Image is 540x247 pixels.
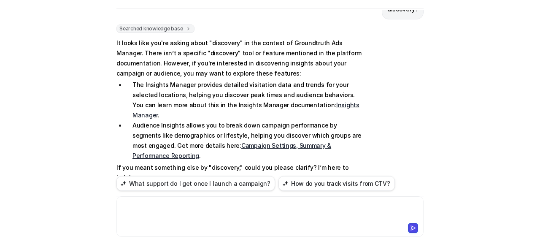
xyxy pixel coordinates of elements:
[126,120,363,161] li: Audience Insights allows you to break down campaign performance by segments like demographics or ...
[116,24,194,33] span: Searched knowledge base
[278,176,395,191] button: How do you track visits from CTV?
[116,176,275,191] button: What support do I get once I launch a campaign?
[126,80,363,120] li: The Insights Manager provides detailed visitation data and trends for your selected locations, he...
[116,163,363,183] p: If you meant something else by "discovery," could you please clarify? I’m here to help!
[116,38,363,79] p: It looks like you're asking about "discovery" in the context of Groundtruth Ads Manager. There is...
